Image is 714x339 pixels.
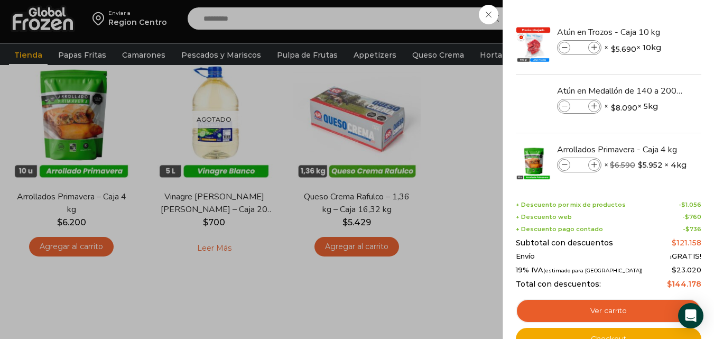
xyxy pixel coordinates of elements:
[667,279,672,289] span: $
[516,239,613,248] span: Subtotal con descuentos
[667,279,701,289] bdi: 144.178
[571,42,587,53] input: Product quantity
[670,252,701,261] span: ¡GRATIS!
[672,265,676,274] span: $
[682,214,701,221] span: -
[604,158,687,172] span: × × 4kg
[516,252,535,261] span: Envío
[678,303,703,328] div: Open Intercom Messenger
[685,225,690,233] span: $
[672,238,676,248] span: $
[611,103,616,113] span: $
[516,214,572,221] span: + Descuento web
[610,160,615,170] span: $
[679,201,701,208] span: -
[681,201,701,208] bdi: 1.056
[557,26,683,38] a: Atún en Trozos - Caja 10 kg
[611,44,616,54] span: $
[604,40,661,55] span: × × 10kg
[557,85,683,97] a: Atún en Medallón de 140 a 200 g - Caja 5 kg
[685,225,701,233] bdi: 736
[516,299,701,323] a: Ver carrito
[672,265,701,274] span: 23.020
[516,266,643,274] span: 19% IVA
[557,144,683,155] a: Arrollados Primavera - Caja 4 kg
[672,238,701,248] bdi: 121.158
[681,201,685,208] span: $
[611,103,637,113] bdi: 8.090
[610,160,635,170] bdi: 6.590
[638,160,662,170] bdi: 5.952
[683,226,701,233] span: -
[685,213,701,221] bdi: 760
[611,44,636,54] bdi: 5.690
[516,226,603,233] span: + Descuento pago contado
[516,280,601,289] span: Total con descuentos:
[638,160,643,170] span: $
[604,99,658,114] span: × × 5kg
[571,100,587,112] input: Product quantity
[543,268,643,273] small: (estimado para [GEOGRAPHIC_DATA])
[685,213,689,221] span: $
[571,159,587,171] input: Product quantity
[516,201,626,208] span: + Descuento por mix de productos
